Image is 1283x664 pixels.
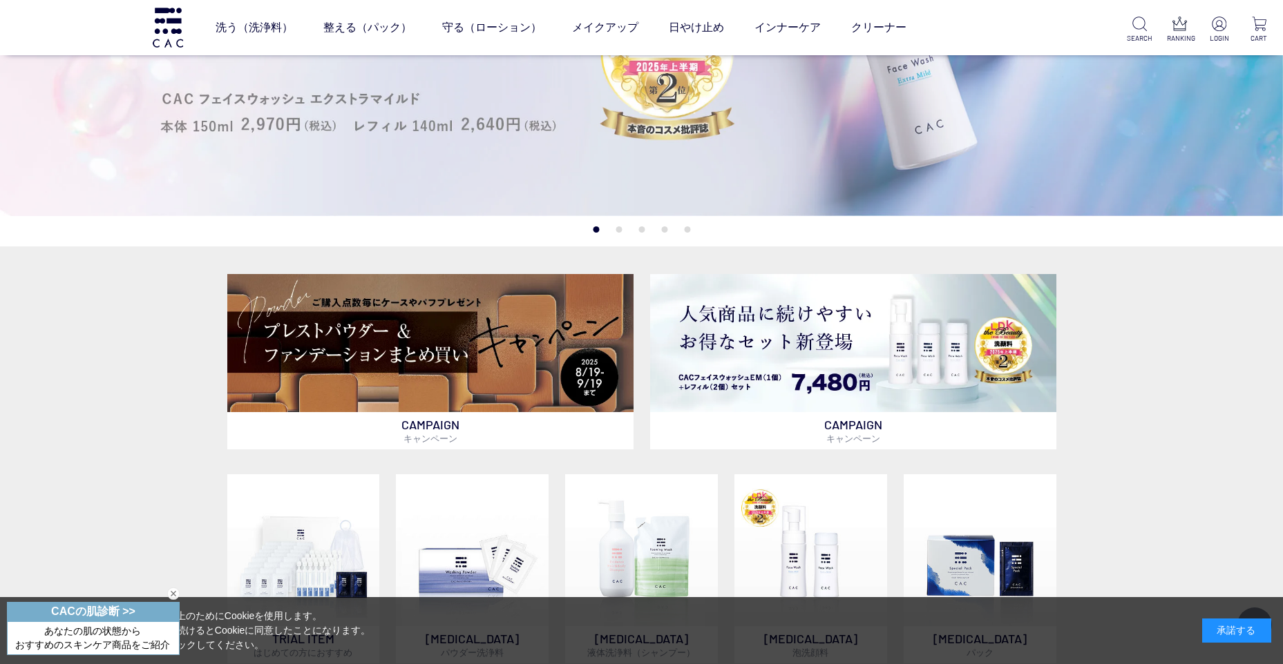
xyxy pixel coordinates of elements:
a: LOGIN [1206,17,1232,43]
a: メイクアップ [572,8,638,47]
a: 洗う（洗浄料） [216,8,293,47]
p: CAMPAIGN [650,412,1056,449]
a: ベースメイクキャンペーン ベースメイクキャンペーン CAMPAIGNキャンペーン [227,274,634,449]
a: 泡洗顔料 [MEDICAL_DATA]泡洗顔料 [734,474,887,664]
button: 2 of 5 [616,226,622,233]
span: キャンペーン [826,433,880,444]
a: [MEDICAL_DATA]パック [904,474,1056,664]
p: CART [1246,33,1272,43]
a: 日やけ止め [669,8,724,47]
a: [MEDICAL_DATA]パウダー洗浄料 [396,474,549,664]
a: CART [1246,17,1272,43]
a: [MEDICAL_DATA]液体洗浄料（シャンプー） [565,474,718,664]
p: SEARCH [1127,33,1152,43]
a: インナーケア [754,8,821,47]
a: SEARCH [1127,17,1152,43]
p: CAMPAIGN [227,412,634,449]
a: フェイスウォッシュ＋レフィル2個セット フェイスウォッシュ＋レフィル2個セット CAMPAIGNキャンペーン [650,274,1056,449]
a: 守る（ローション） [442,8,542,47]
a: 整える（パック） [323,8,412,47]
a: RANKING [1167,17,1192,43]
button: 5 of 5 [684,226,690,233]
button: 1 of 5 [593,226,599,233]
p: LOGIN [1206,33,1232,43]
img: logo [151,8,185,47]
button: 3 of 5 [638,226,645,233]
div: 承諾する [1202,618,1271,643]
img: 泡洗顔料 [734,474,887,627]
img: トライアルセット [227,474,380,627]
span: キャンペーン [403,433,457,444]
a: トライアルセット TRIAL ITEMはじめての方におすすめ [227,474,380,664]
div: 当サイトでは、お客様へのサービス向上のためにCookieを使用します。 「承諾する」をクリックするか閲覧を続けるとCookieに同意したことになります。 詳細はこちらの をクリックしてください。 [12,609,371,652]
img: フェイスウォッシュ＋レフィル2個セット [650,274,1056,411]
a: クリーナー [851,8,906,47]
p: RANKING [1167,33,1192,43]
img: ベースメイクキャンペーン [227,274,634,411]
button: 4 of 5 [661,226,667,233]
